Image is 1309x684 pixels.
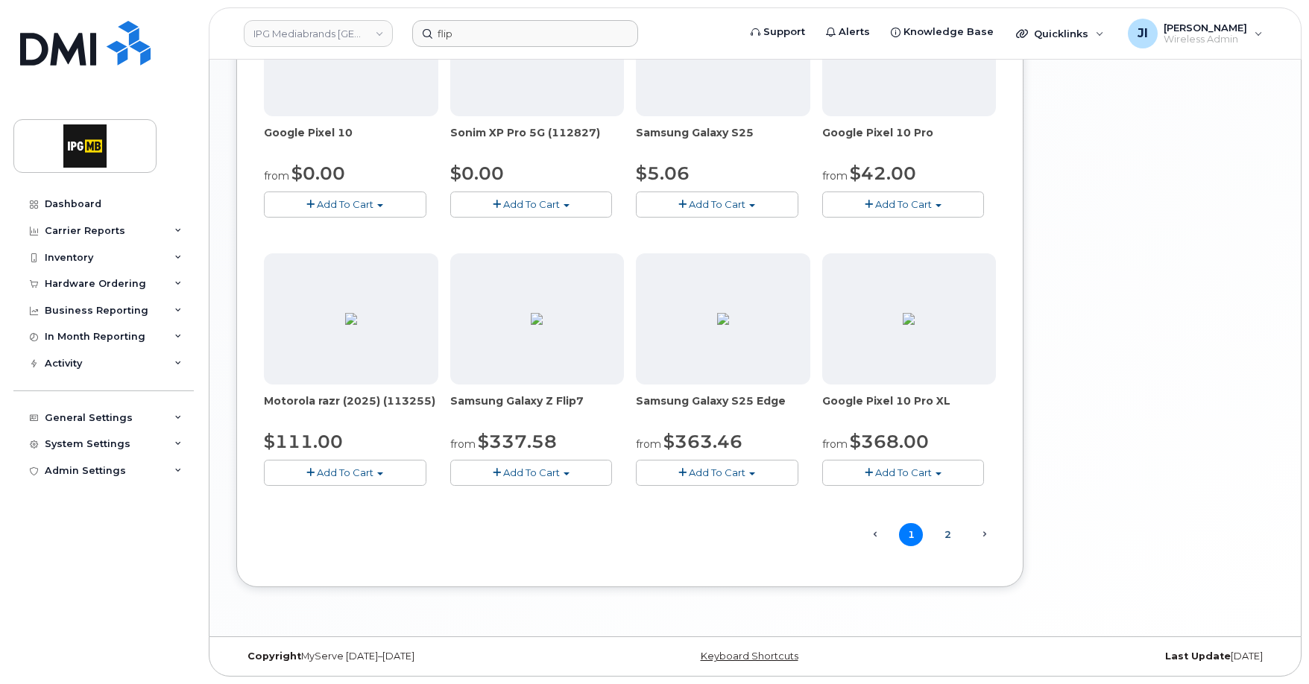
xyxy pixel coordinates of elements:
[816,17,880,47] a: Alerts
[450,125,625,155] div: Sonim XP Pro 5G (112827)
[264,191,426,218] button: Add To Cart
[701,650,798,662] a: Keyboard Shortcuts
[636,460,798,486] button: Add To Cart
[880,17,1004,47] a: Knowledge Base
[875,198,932,210] span: Add To Cart
[903,25,994,39] span: Knowledge Base
[763,25,805,39] span: Support
[317,198,373,210] span: Add To Cart
[264,125,438,155] div: Google Pixel 10
[291,162,345,184] span: $0.00
[850,431,929,452] span: $368.00
[244,20,393,47] a: IPG Mediabrands Canada
[1138,25,1148,42] span: JI
[928,650,1274,662] div: [DATE]
[450,393,625,423] div: Samsung Galaxy Z Flip7
[636,437,661,451] small: from
[875,466,932,478] span: Add To Cart
[717,313,729,325] img: E881CB29-02E8-436B-8C82-0720D7D8F2CB.png
[531,313,543,325] img: 61A58039-834C-4ED4-B74F-4684F27FBE9B.png
[450,162,504,184] span: $0.00
[1034,28,1088,39] span: Quicklinks
[450,191,613,218] button: Add To Cart
[345,313,357,325] img: 5064C4E8-FB8A-45B3-ADD3-50D80ADAD265.png
[247,650,301,662] strong: Copyright
[822,125,997,155] div: Google Pixel 10 Pro
[1165,650,1231,662] strong: Last Update
[264,431,343,452] span: $111.00
[636,393,810,423] div: Samsung Galaxy S25 Edge
[822,191,985,218] button: Add To Cart
[636,191,798,218] button: Add To Cart
[822,460,985,486] button: Add To Cart
[264,460,426,486] button: Add To Cart
[264,393,438,423] div: Motorola razr (2025) (113255)
[936,523,959,546] a: 2
[839,25,870,39] span: Alerts
[1006,19,1114,48] div: Quicklinks
[264,169,289,183] small: from
[689,466,745,478] span: Add To Cart
[850,162,916,184] span: $42.00
[862,525,886,544] span: ← Previous
[663,431,742,452] span: $363.46
[903,313,915,325] img: A5452226-1298-44AE-AEDB-AE543EEEDB11.PNG
[412,20,638,47] input: Find something...
[972,525,996,544] a: Next →
[450,437,476,451] small: from
[450,460,613,486] button: Add To Cart
[317,466,373,478] span: Add To Cart
[822,437,848,451] small: from
[689,198,745,210] span: Add To Cart
[899,523,923,546] span: 1
[636,125,810,155] div: Samsung Galaxy S25
[503,198,560,210] span: Add To Cart
[478,431,557,452] span: $337.58
[236,650,582,662] div: MyServe [DATE]–[DATE]
[740,17,816,47] a: Support
[503,466,560,478] span: Add To Cart
[1117,19,1273,48] div: Justin Inot
[822,393,997,423] div: Google Pixel 10 Pro XL
[636,162,690,184] span: $5.06
[1164,34,1247,45] span: Wireless Admin
[822,169,848,183] small: from
[1164,22,1247,34] span: [PERSON_NAME]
